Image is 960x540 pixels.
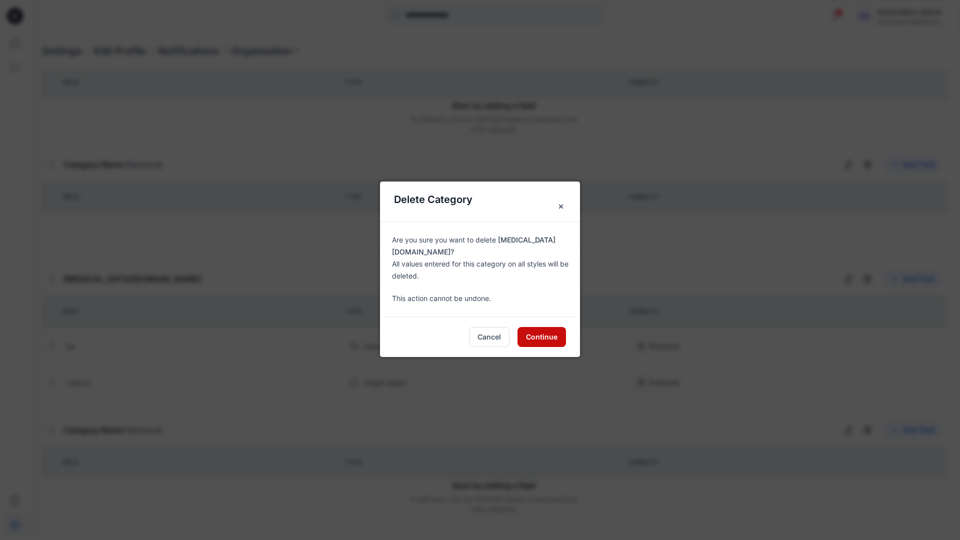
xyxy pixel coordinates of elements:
[392,234,580,258] p: Are you sure you want to delete
[469,327,509,347] button: Cancel
[517,327,566,347] button: Continue
[392,258,580,282] p: All values entered for this category on all styles will be deleted.
[552,197,570,215] button: Close
[392,235,555,256] b: [MEDICAL_DATA][DOMAIN_NAME]?
[394,193,566,205] p: Delete Category
[392,292,580,304] p: This action cannot be undone.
